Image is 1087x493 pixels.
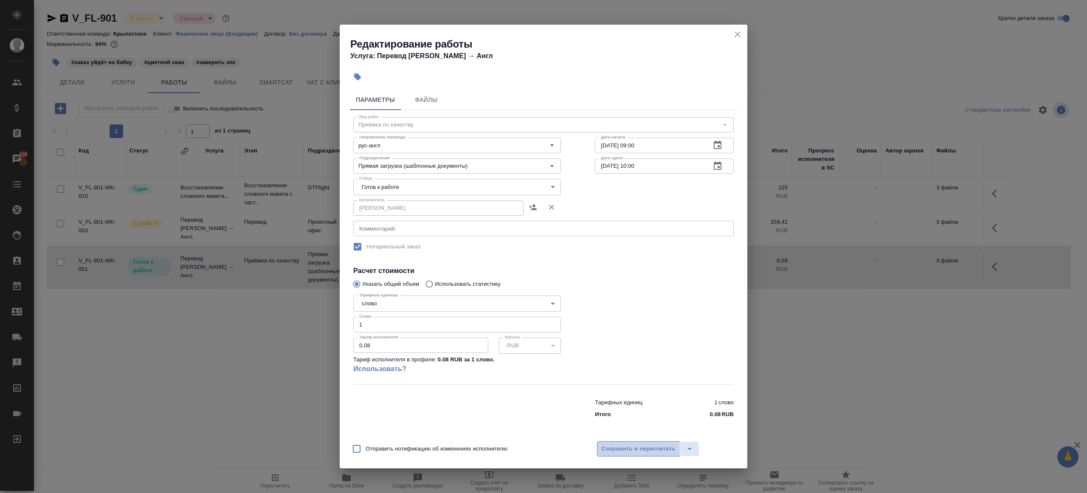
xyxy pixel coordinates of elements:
h4: Расчет стоимости [353,266,734,276]
span: Нотариальный заказ [366,242,420,251]
button: Open [546,139,558,151]
button: RUB [505,342,521,349]
span: Отправить нотификацию об изменениях исполнителю [366,445,507,453]
p: Тариф исполнителя в профиле: [353,355,436,364]
span: Параметры [355,95,396,105]
button: Назначить [524,197,542,217]
a: Использовать? [353,364,561,374]
div: Готов к работе [353,179,561,195]
button: Сохранить и пересчитать [597,441,680,456]
span: Файлы [406,95,447,105]
p: Тарифных единиц [595,398,642,407]
p: 0.08 [710,410,721,419]
button: Готов к работе [359,183,402,191]
button: close [731,28,744,41]
p: RUB [721,410,734,419]
div: слово [353,296,561,312]
button: Добавить тэг [348,68,367,86]
button: Open [546,160,558,172]
p: слово [718,398,734,407]
div: RUB [499,338,561,354]
span: Сохранить и пересчитать [602,444,676,454]
button: Удалить [542,197,561,217]
h2: Редактирование работы [350,37,747,51]
button: слово [359,300,379,307]
h4: Услуга: Перевод [PERSON_NAME] → Англ [350,51,747,61]
p: Итого [595,410,611,419]
p: 0.08 RUB за 1 слово . [438,355,495,364]
p: 1 [715,398,718,407]
div: split button [597,441,699,456]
